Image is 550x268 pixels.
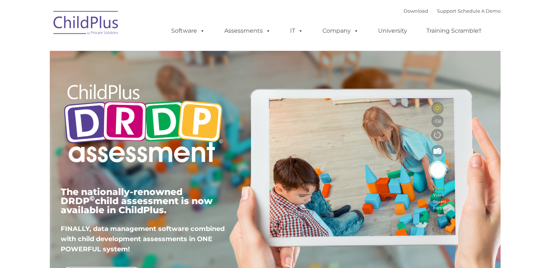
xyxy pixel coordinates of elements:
[50,6,123,42] img: ChildPlus by Procare Solutions
[283,24,310,38] a: IT
[404,8,501,14] font: |
[89,194,95,203] sup: ©
[419,24,489,38] a: Training Scramble!!
[437,8,456,14] a: Support
[61,186,213,215] span: The nationally-renowned DRDP child assessment is now available in ChildPlus.
[61,225,225,253] span: FINALLY, data management software combined with child development assessments in ONE POWERFUL sys...
[61,74,226,175] img: Copyright - DRDP Logo Light
[404,8,428,14] a: Download
[458,8,501,14] a: Schedule A Demo
[164,24,212,38] a: Software
[315,24,366,38] a: Company
[371,24,414,38] a: University
[217,24,278,38] a: Assessments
